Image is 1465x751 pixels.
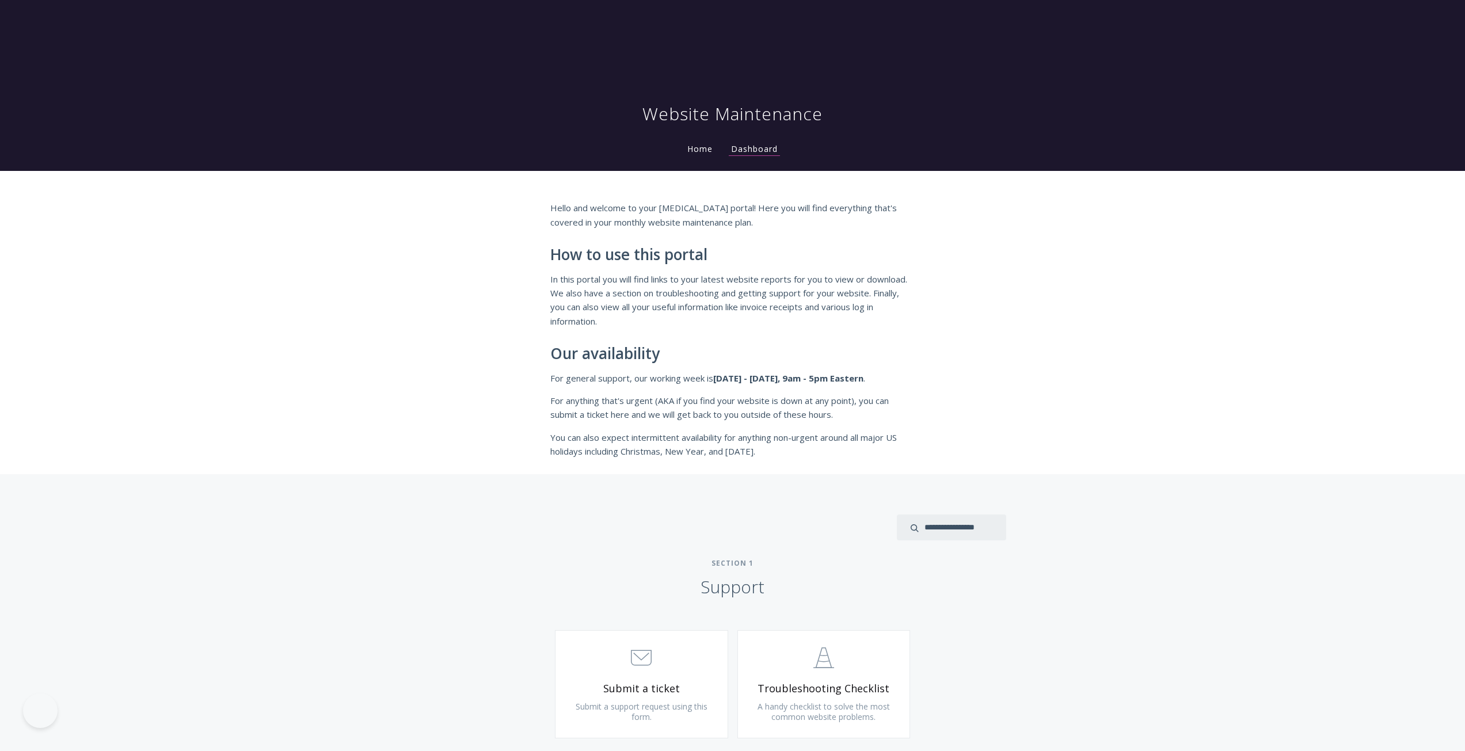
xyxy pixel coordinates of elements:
p: For general support, our working week is . [550,371,915,385]
h2: Our availability [550,345,915,363]
span: A handy checklist to solve the most common website problems. [758,701,890,722]
h1: Website Maintenance [642,102,823,125]
h2: How to use this portal [550,246,915,264]
a: Home [685,143,715,154]
p: In this portal you will find links to your latest website reports for you to view or download. We... [550,272,915,329]
span: Submit a support request using this form. [576,701,707,722]
span: Troubleshooting Checklist [755,682,893,695]
p: For anything that's urgent (AKA if you find your website is down at any point), you can submit a ... [550,394,915,422]
input: search input [897,514,1006,540]
a: Submit a ticket Submit a support request using this form. [555,630,728,738]
a: Troubleshooting Checklist A handy checklist to solve the most common website problems. [737,630,911,738]
span: Submit a ticket [573,682,710,695]
iframe: Toggle Customer Support [23,693,58,728]
p: You can also expect intermittent availability for anything non-urgent around all major US holiday... [550,430,915,459]
a: Dashboard [729,143,780,156]
p: Hello and welcome to your [MEDICAL_DATA] portal! Here you will find everything that's covered in ... [550,201,915,229]
strong: [DATE] - [DATE], 9am - 5pm Eastern [713,372,863,384]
